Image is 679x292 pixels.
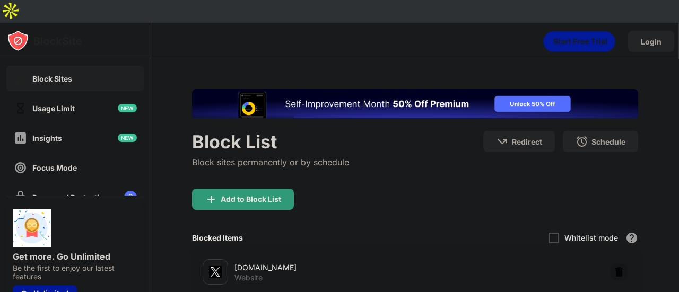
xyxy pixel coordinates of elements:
div: Usage Limit [32,104,75,113]
img: focus-off.svg [14,161,27,174]
iframe: Banner [192,89,638,118]
div: Block List [192,131,349,153]
img: time-usage-off.svg [14,102,27,115]
div: animation [543,31,615,52]
img: insights-off.svg [14,131,27,145]
div: Schedule [591,137,625,146]
img: push-unlimited.svg [13,209,51,247]
img: block-on.svg [14,72,27,85]
div: Block Sites [32,74,72,83]
div: Insights [32,134,62,143]
div: Add to Block List [221,195,281,203]
img: favicons [209,266,222,278]
img: new-icon.svg [118,134,137,142]
img: lock-menu.svg [124,191,137,203]
div: Be the first to enjoy our latest features [13,264,138,281]
div: Password Protection [32,193,109,202]
div: Website [234,273,263,282]
div: [DOMAIN_NAME] [234,262,415,273]
div: Block sites permanently or by schedule [192,157,349,167]
div: Focus Mode [32,163,77,172]
div: Blocked Items [192,233,243,242]
div: Redirect [512,137,542,146]
div: Login [641,37,661,46]
img: new-icon.svg [118,104,137,112]
div: Whitelist mode [564,233,618,242]
img: password-protection-off.svg [14,191,27,204]
img: logo-blocksite.svg [7,30,82,51]
div: Get more. Go Unlimited [13,251,138,262]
